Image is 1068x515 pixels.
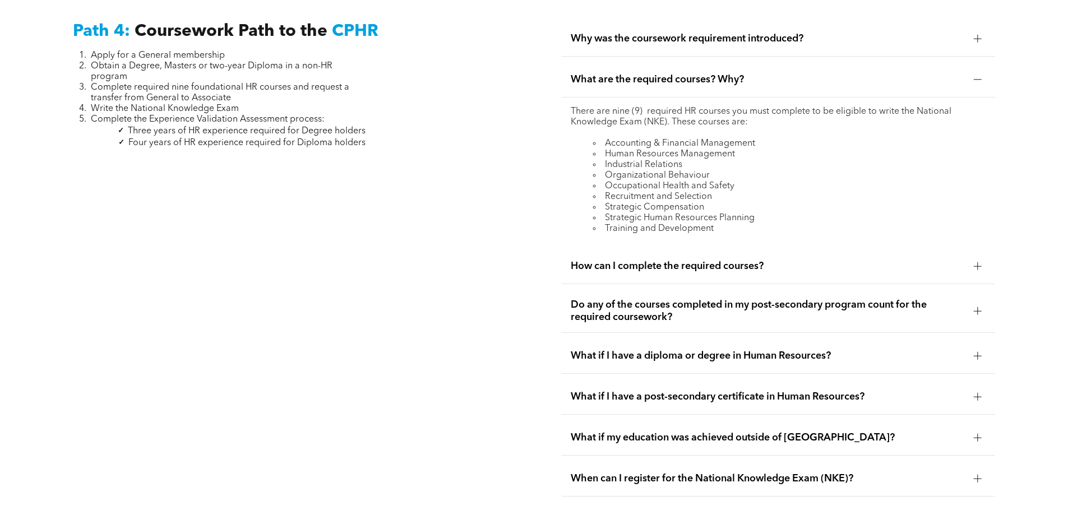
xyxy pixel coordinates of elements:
li: Strategic Compensation [593,202,986,213]
span: What if I have a diploma or degree in Human Resources? [571,350,965,362]
li: Training and Development [593,224,986,234]
li: Recruitment and Selection [593,192,986,202]
span: Coursework Path to the [135,23,327,40]
span: What are the required courses? Why? [571,73,965,86]
span: Four years of HR experience required for Diploma holders [128,138,366,147]
li: Industrial Relations [593,160,986,170]
span: Complete required nine foundational HR courses and request a transfer from General to Associate [91,83,349,103]
span: What if my education was achieved outside of [GEOGRAPHIC_DATA]? [571,432,965,444]
span: How can I complete the required courses? [571,260,965,272]
span: Complete the Experience Validation Assessment process: [91,115,325,124]
span: Path 4: [73,23,130,40]
p: There are nine (9) required HR courses you must complete to be eligible to write the National Kno... [571,106,986,128]
span: Apply for a General membership [91,51,225,60]
span: Write the National Knowledge Exam [91,104,239,113]
li: Occupational Health and Safety [593,181,986,192]
span: CPHR [332,23,378,40]
li: Strategic Human Resources Planning [593,213,986,224]
li: Organizational Behaviour [593,170,986,181]
span: Do any of the courses completed in my post-secondary program count for the required coursework? [571,299,965,323]
li: Accounting & Financial Management [593,138,986,149]
li: Human Resources Management [593,149,986,160]
span: Obtain a Degree, Masters or two-year Diploma in a non-HR program [91,62,332,81]
span: Why was the coursework requirement introduced? [571,33,965,45]
span: When can I register for the National Knowledge Exam (NKE)? [571,472,965,485]
span: What if I have a post-secondary certificate in Human Resources? [571,391,965,403]
span: Three years of HR experience required for Degree holders [128,127,366,136]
